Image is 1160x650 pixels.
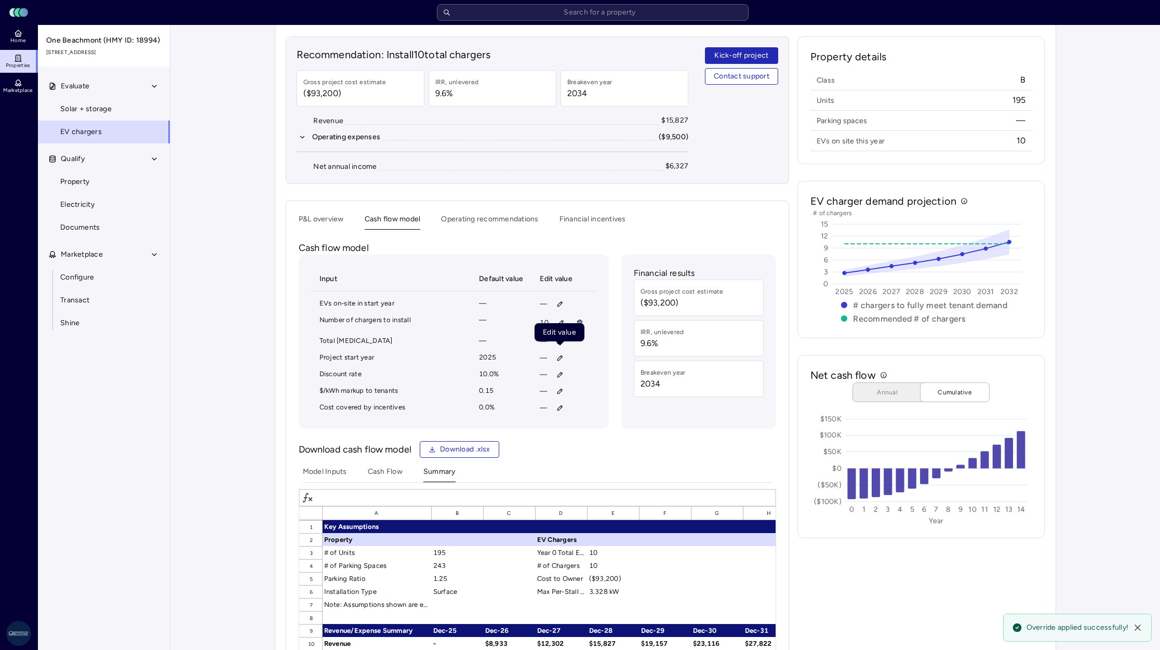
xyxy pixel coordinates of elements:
span: Solar + storage [60,103,112,115]
text: 2032 [1001,287,1018,296]
span: EV chargers [60,126,102,138]
td: $/kWh markup to tenants [311,383,471,400]
h2: Recommendation: Install 10 total chargers [297,47,689,62]
div: Dec-28 [588,624,639,637]
text: 5 [910,505,914,514]
span: Parking spaces [817,116,868,126]
text: # of chargers [813,209,852,217]
button: Cash flow model [365,214,421,230]
span: Electricity [60,199,95,210]
div: $15,827 [588,637,639,650]
a: Transact [37,289,170,312]
td: Project start year [311,350,471,366]
td: — [471,312,531,333]
div: Edit value [535,323,584,341]
span: — [540,386,547,397]
span: Shine [60,317,79,329]
div: # of Units [323,546,432,559]
text: $50K [823,447,842,456]
a: Configure [37,266,170,289]
div: Property [323,533,432,546]
a: Electricity [37,193,170,216]
text: 1 [862,505,865,514]
a: Solar + storage [37,98,170,121]
text: 6 [824,256,828,264]
td: — [471,333,531,350]
span: 10 [540,317,549,328]
span: 9.6% [435,87,479,100]
a: Download .xlsx [420,441,499,458]
th: Input [311,267,471,291]
text: 2028 [906,287,924,296]
td: Number of chargers to install [311,312,471,333]
button: Model Inputs [303,466,347,482]
text: 2 [874,505,878,514]
div: $8,933 [484,637,536,650]
div: 6 [299,585,323,598]
span: Download .xlsx [440,444,490,455]
button: Operating recommendations [441,214,538,230]
div: # of Parking Spaces [323,559,432,572]
div: Net annual income [313,161,377,173]
div: 2 [299,533,323,546]
p: Financial results [634,267,764,280]
span: Units [817,96,834,105]
div: F [639,506,691,520]
button: Qualify [38,148,171,170]
a: EV chargers [37,121,170,143]
div: Cost to Owner [536,572,588,585]
text: $150K [820,415,841,423]
h2: EV charger demand projection [810,194,956,208]
span: Configure [60,272,94,283]
text: 2026 [859,287,877,296]
span: 2034 [641,378,686,390]
div: 9 [299,624,323,637]
div: B [432,506,484,520]
text: 0 [849,505,854,514]
text: 6 [922,505,926,514]
button: Cash Flow [368,466,403,482]
div: 10 [588,546,639,559]
span: 10 [1017,135,1026,147]
span: Property [60,176,89,188]
div: Dec-29 [639,624,691,637]
div: 195 [432,546,484,559]
h2: Property details [810,49,1032,72]
div: Revenue [313,115,343,127]
td: 10.0% [471,366,531,383]
span: Cumulative [929,387,981,397]
div: $23,116 [691,637,743,650]
span: — [540,298,547,310]
td: 2025 [471,350,531,366]
span: Marketplace [61,249,103,260]
span: Home [10,37,25,44]
h2: Net cash flow [810,368,876,382]
span: One Beachmont (HMY ID: 18994) [46,35,163,46]
div: D [536,506,588,520]
text: 9 [824,244,828,253]
span: Annual [861,387,913,397]
span: [STREET_ADDRESS] [46,48,163,57]
div: C [484,506,536,520]
button: Financial incentives [559,214,626,230]
text: 12 [993,505,1001,514]
div: EV Chargers [536,533,588,546]
span: Override applied successfully! [1026,622,1129,633]
button: Operating expenses($9,500) [297,131,689,143]
text: Year [929,516,943,525]
button: Contact support [705,68,778,85]
text: # chargers to fully meet tenant demand [853,300,1007,310]
a: Shine [37,312,170,335]
text: 0 [823,280,828,288]
div: Revenue [323,637,432,650]
text: 3 [824,268,828,276]
input: Search for a property [437,4,749,21]
text: 12 [821,232,829,241]
span: Qualify [61,153,85,165]
text: 2029 [930,287,948,296]
span: — [540,352,547,364]
td: Discount rate [311,366,471,383]
div: Installation Type [323,585,432,598]
span: 2034 [567,87,612,100]
div: Operating expenses [312,131,381,143]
